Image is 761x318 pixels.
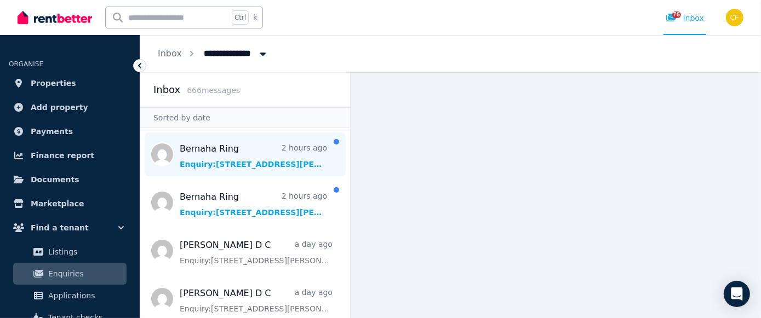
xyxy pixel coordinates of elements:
[153,82,180,97] h2: Inbox
[31,221,89,234] span: Find a tenant
[140,128,350,318] nav: Message list
[724,281,750,307] div: Open Intercom Messenger
[9,193,131,215] a: Marketplace
[180,142,327,170] a: Bernaha Ring2 hours agoEnquiry:[STREET_ADDRESS][PERSON_NAME].
[9,96,131,118] a: Add property
[13,241,127,263] a: Listings
[31,173,79,186] span: Documents
[48,245,122,258] span: Listings
[140,35,286,72] nav: Breadcrumb
[180,190,327,218] a: Bernaha Ring2 hours agoEnquiry:[STREET_ADDRESS][PERSON_NAME].
[232,10,249,25] span: Ctrl
[9,144,131,166] a: Finance report
[13,263,127,285] a: Enquiries
[187,86,240,95] span: 666 message s
[180,287,333,314] a: [PERSON_NAME] D Ca day agoEnquiry:[STREET_ADDRESS][PERSON_NAME].
[31,125,73,138] span: Payments
[48,267,122,280] span: Enquiries
[180,239,333,266] a: [PERSON_NAME] D Ca day agoEnquiry:[STREET_ADDRESS][PERSON_NAME].
[9,120,131,142] a: Payments
[9,72,131,94] a: Properties
[9,169,131,190] a: Documents
[253,13,257,22] span: k
[9,60,43,68] span: ORGANISE
[666,13,704,24] div: Inbox
[726,9,743,26] img: Christos Fassoulidis
[672,11,681,18] span: 76
[158,48,182,59] a: Inbox
[48,289,122,302] span: Applications
[31,77,76,90] span: Properties
[31,101,88,114] span: Add property
[18,9,92,26] img: RentBetter
[31,197,84,210] span: Marketplace
[9,217,131,239] button: Find a tenant
[140,107,350,128] div: Sorted by date
[31,149,94,162] span: Finance report
[13,285,127,307] a: Applications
